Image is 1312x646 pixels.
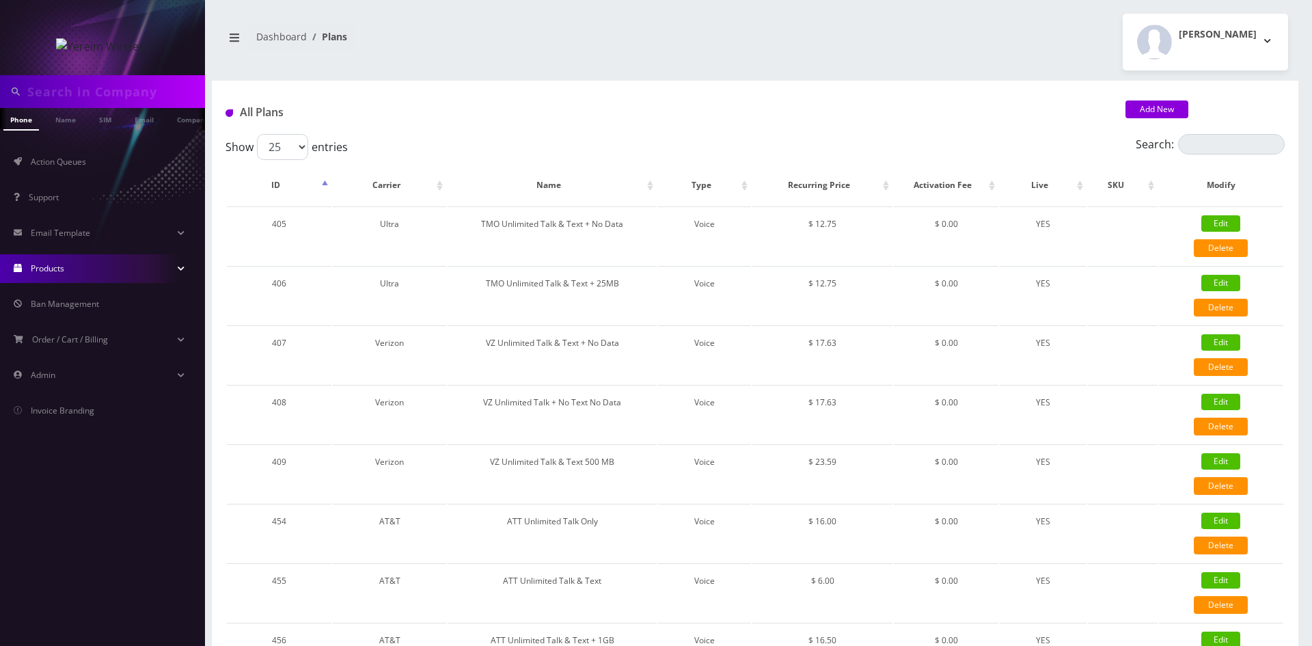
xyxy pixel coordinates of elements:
th: Name: activate to sort column ascending [448,165,657,205]
td: YES [1000,444,1086,502]
a: Edit [1201,334,1240,351]
span: Invoice Branding [31,405,94,416]
h1: All Plans [225,106,1105,119]
span: Support [29,191,59,203]
td: Voice [658,444,751,502]
a: Delete [1194,239,1248,257]
a: Delete [1194,596,1248,614]
td: YES [1000,563,1086,621]
label: Search: [1136,134,1285,154]
span: Ban Management [31,298,99,310]
td: VZ Unlimited Talk & Text 500 MB [448,444,657,502]
td: Voice [658,385,751,443]
td: Voice [658,325,751,383]
td: Verizon [333,444,446,502]
th: Modify [1159,165,1283,205]
td: $ 17.63 [752,385,892,443]
span: Products [31,263,64,274]
td: $ 12.75 [752,206,892,265]
td: YES [1000,325,1086,383]
a: Delete [1194,477,1248,495]
td: Voice [658,504,751,562]
button: [PERSON_NAME] [1123,14,1288,70]
td: 408 [227,385,331,443]
td: YES [1000,385,1086,443]
td: 407 [227,325,331,383]
td: YES [1000,266,1086,324]
a: Delete [1194,418,1248,435]
td: AT&T [333,563,446,621]
td: 454 [227,504,331,562]
td: $ 0.00 [894,504,998,562]
h2: [PERSON_NAME] [1179,29,1257,40]
td: YES [1000,504,1086,562]
a: Edit [1201,215,1240,232]
a: Dashboard [256,30,307,43]
a: Name [49,108,83,129]
td: VZ Unlimited Talk + No Text No Data [448,385,657,443]
th: SKU: activate to sort column ascending [1088,165,1157,205]
td: $ 0.00 [894,325,998,383]
td: TMO Unlimited Talk & Text + 25MB [448,266,657,324]
td: $ 6.00 [752,563,892,621]
a: Delete [1194,299,1248,317]
td: Voice [658,266,751,324]
li: Plans [307,29,347,44]
td: Voice [658,563,751,621]
a: Email [128,108,161,129]
span: Email Template [31,227,90,239]
a: SIM [92,108,118,129]
td: TMO Unlimited Talk & Text + No Data [448,206,657,265]
nav: breadcrumb [222,23,745,62]
span: Order / Cart / Billing [32,334,108,345]
img: Yereim Wireless [56,38,150,55]
span: Action Queues [31,156,86,167]
td: $ 23.59 [752,444,892,502]
td: $ 0.00 [894,563,998,621]
a: Delete [1194,537,1248,554]
td: Voice [658,206,751,265]
td: ATT Unlimited Talk Only [448,504,657,562]
th: ID: activate to sort column descending [227,165,331,205]
td: 405 [227,206,331,265]
td: 409 [227,444,331,502]
a: Delete [1194,358,1248,376]
td: VZ Unlimited Talk & Text + No Data [448,325,657,383]
input: Search: [1178,134,1285,154]
a: Company [170,108,216,129]
a: Edit [1201,275,1240,291]
input: Search in Company [27,79,202,105]
td: AT&T [333,504,446,562]
td: 455 [227,563,331,621]
a: Edit [1201,572,1240,589]
td: ATT Unlimited Talk & Text [448,563,657,621]
label: Show entries [225,134,348,160]
td: YES [1000,206,1086,265]
th: Carrier: activate to sort column ascending [333,165,446,205]
th: Live: activate to sort column ascending [1000,165,1086,205]
a: Edit [1201,513,1240,529]
th: Recurring Price: activate to sort column ascending [752,165,892,205]
select: Showentries [257,134,308,160]
td: $ 17.63 [752,325,892,383]
a: Phone [3,108,39,131]
td: $ 0.00 [894,385,998,443]
th: Type: activate to sort column ascending [658,165,751,205]
a: Edit [1201,394,1240,410]
a: Edit [1201,453,1240,470]
td: $ 16.00 [752,504,892,562]
td: $ 0.00 [894,266,998,324]
td: Verizon [333,385,446,443]
td: 406 [227,266,331,324]
td: Verizon [333,325,446,383]
td: Ultra [333,206,446,265]
td: $ 12.75 [752,266,892,324]
th: Activation Fee: activate to sort column ascending [894,165,998,205]
a: Add New [1125,100,1188,118]
td: $ 0.00 [894,206,998,265]
td: $ 0.00 [894,444,998,502]
td: Ultra [333,266,446,324]
span: Admin [31,369,55,381]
